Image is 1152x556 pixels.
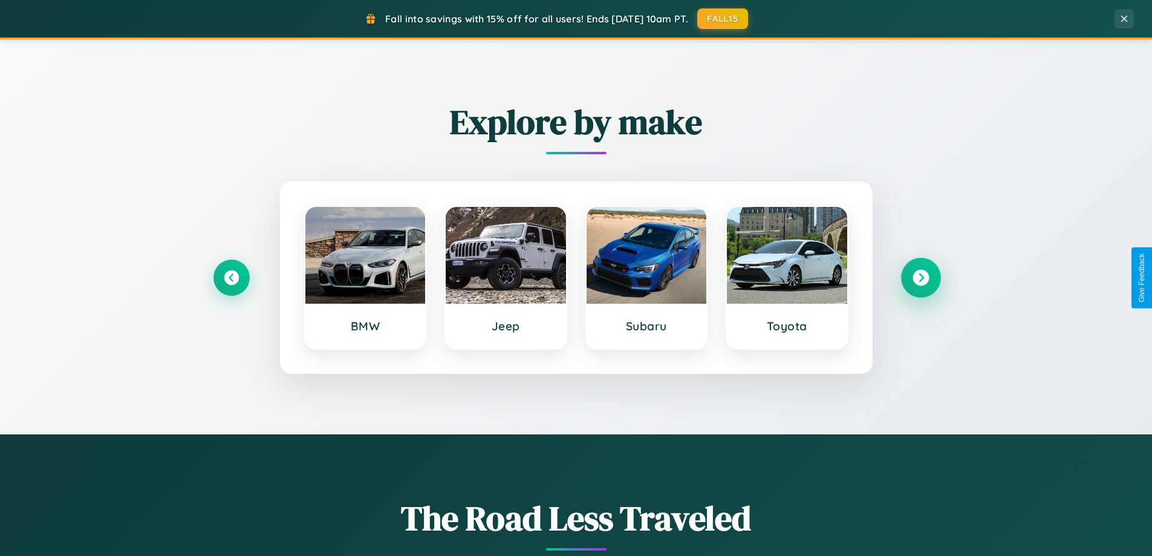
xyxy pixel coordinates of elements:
[213,99,939,145] h2: Explore by make
[1137,253,1146,303] div: Give Feedback
[213,495,939,541] h1: The Road Less Traveled
[739,319,835,333] h3: Toyota
[697,8,748,29] button: FALL15
[385,13,688,25] span: Fall into savings with 15% off for all users! Ends [DATE] 10am PT.
[599,319,695,333] h3: Subaru
[317,319,414,333] h3: BMW
[458,319,554,333] h3: Jeep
